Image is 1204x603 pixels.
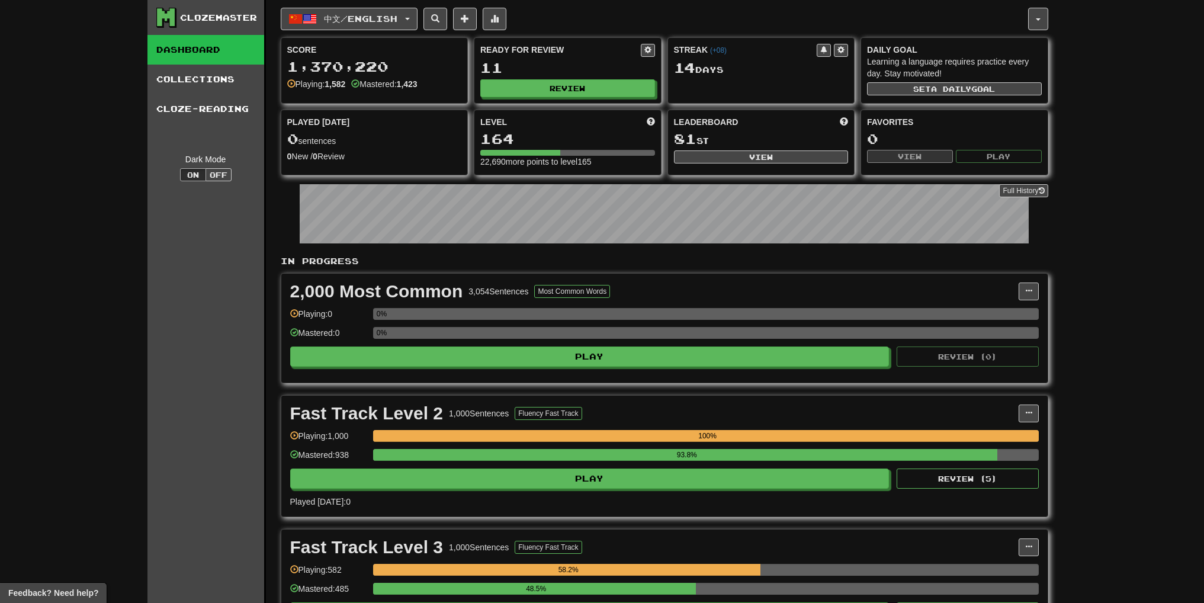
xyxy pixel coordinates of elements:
[480,44,641,56] div: Ready for Review
[147,65,264,94] a: Collections
[206,168,232,181] button: Off
[377,564,760,576] div: 58.2%
[840,116,848,128] span: This week in points, UTC
[480,156,655,168] div: 22,690 more points to level 165
[147,35,264,65] a: Dashboard
[867,56,1042,79] div: Learning a language requires practice every day. Stay motivated!
[287,78,346,90] div: Playing:
[468,286,528,297] div: 3,054 Sentences
[480,79,655,97] button: Review
[313,152,317,161] strong: 0
[156,153,255,165] div: Dark Mode
[453,8,477,30] button: Add sentence to collection
[515,407,582,420] button: Fluency Fast Track
[710,46,727,54] a: (+08)
[281,8,418,30] button: 中文/English
[897,469,1039,489] button: Review (5)
[377,430,1039,442] div: 100%
[290,405,444,422] div: Fast Track Level 2
[290,449,367,469] div: Mastered: 938
[281,255,1048,267] p: In Progress
[867,131,1042,146] div: 0
[449,408,509,419] div: 1,000 Sentences
[397,79,418,89] strong: 1,423
[867,82,1042,95] button: Seta dailygoal
[449,541,509,553] div: 1,000 Sentences
[180,168,206,181] button: On
[647,116,655,128] span: Score more points to level up
[674,150,849,163] button: View
[287,44,462,56] div: Score
[147,94,264,124] a: Cloze-Reading
[290,583,367,602] div: Mastered: 485
[290,430,367,450] div: Playing: 1,000
[290,283,463,300] div: 2,000 Most Common
[290,538,444,556] div: Fast Track Level 3
[290,469,890,489] button: Play
[867,150,953,163] button: View
[180,12,257,24] div: Clozemaster
[534,285,610,298] button: Most Common Words
[931,85,971,93] span: a daily
[515,541,582,554] button: Fluency Fast Track
[867,116,1042,128] div: Favorites
[290,497,351,506] span: Played [DATE]: 0
[674,44,817,56] div: Streak
[287,130,298,147] span: 0
[290,564,367,583] div: Playing: 582
[287,59,462,74] div: 1,370,220
[287,150,462,162] div: New / Review
[483,8,506,30] button: More stats
[956,150,1042,163] button: Play
[287,152,292,161] strong: 0
[674,60,849,76] div: Day s
[377,449,997,461] div: 93.8%
[674,116,739,128] span: Leaderboard
[351,78,417,90] div: Mastered:
[377,583,696,595] div: 48.5%
[290,347,890,367] button: Play
[287,116,350,128] span: Played [DATE]
[480,116,507,128] span: Level
[480,131,655,146] div: 164
[423,8,447,30] button: Search sentences
[674,59,695,76] span: 14
[290,308,367,328] div: Playing: 0
[480,60,655,75] div: 11
[897,347,1039,367] button: Review (0)
[867,44,1042,56] div: Daily Goal
[674,131,849,147] div: st
[324,14,397,24] span: 中文 / English
[287,131,462,147] div: sentences
[8,587,98,599] span: Open feedback widget
[999,184,1048,197] a: Full History
[325,79,345,89] strong: 1,582
[674,130,696,147] span: 81
[290,327,367,347] div: Mastered: 0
